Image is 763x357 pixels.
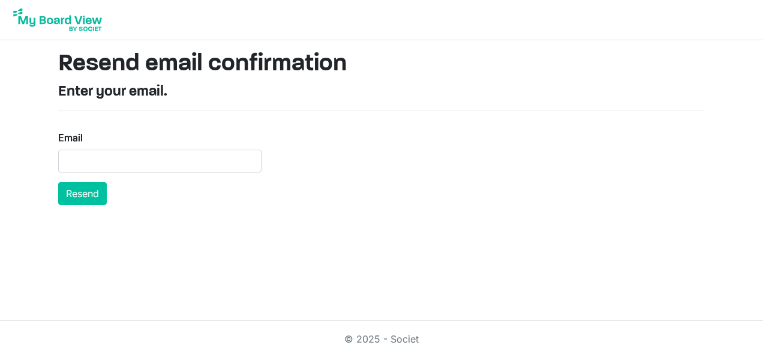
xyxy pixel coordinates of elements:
[344,333,419,345] a: © 2025 - Societ
[10,5,106,35] img: My Board View Logo
[58,130,83,145] label: Email
[58,50,705,79] h1: Resend email confirmation
[58,182,107,205] button: Resend
[58,84,705,101] h4: Enter your email.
